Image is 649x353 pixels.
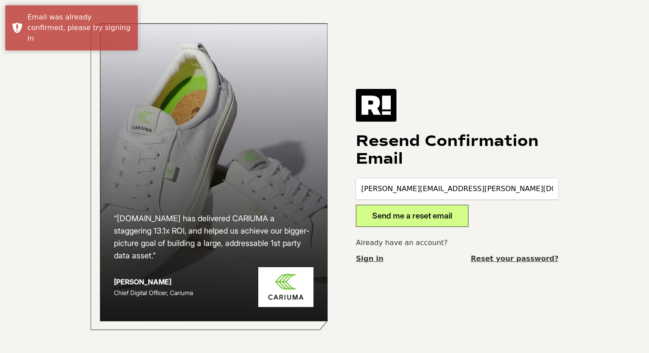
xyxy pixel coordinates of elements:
a: Reset your password? [471,253,558,264]
span: Chief Digital Officer, Cariuma [114,289,193,296]
h1: Resend Confirmation Email [356,132,558,168]
strong: [PERSON_NAME] [114,277,171,286]
button: Send me a reset email [356,205,468,227]
img: Cariuma [258,267,313,307]
div: Email was already confirmed, please try signing in [27,12,131,44]
img: Retention.com [356,89,396,122]
p: Already have an account? [356,238,558,248]
h2: “[DOMAIN_NAME] has delivered CARIUMA a staggering 13.1x ROI, and helped us achieve our bigger-pic... [114,212,313,262]
a: Sign in [356,253,383,264]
